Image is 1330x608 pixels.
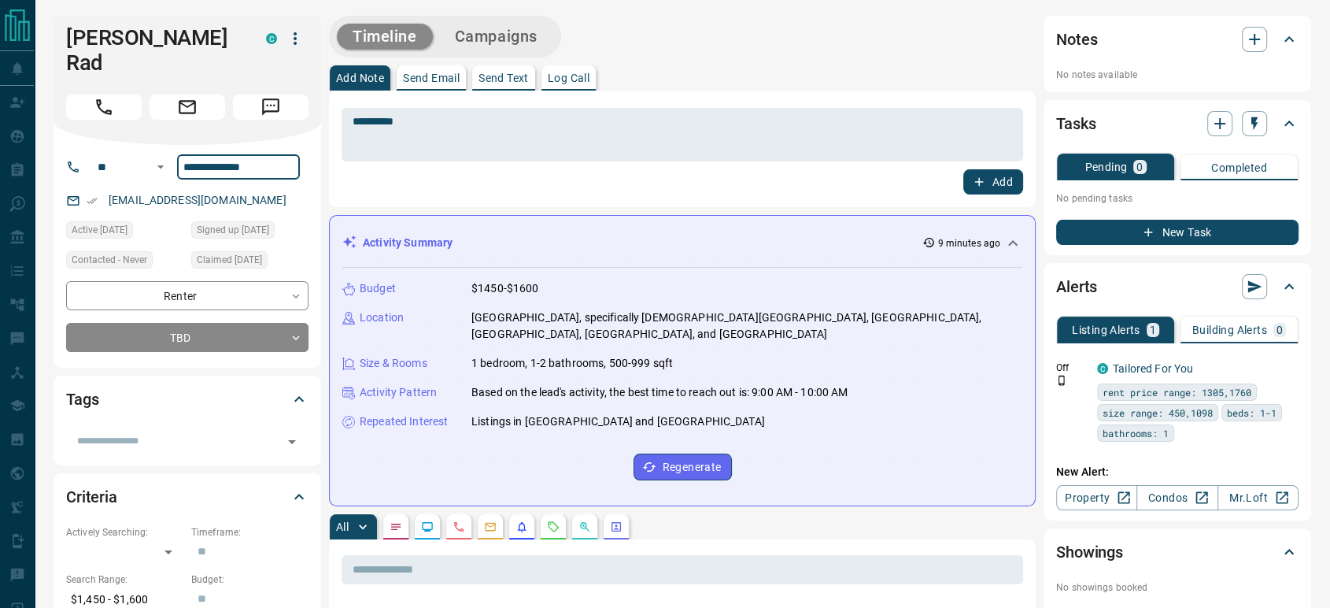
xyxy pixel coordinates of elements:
button: Add [963,169,1023,195]
a: [EMAIL_ADDRESS][DOMAIN_NAME] [109,194,286,206]
h2: Notes [1056,27,1097,52]
h2: Tasks [1056,111,1095,136]
p: Listings in [GEOGRAPHIC_DATA] and [GEOGRAPHIC_DATA] [471,413,765,430]
span: Contacted - Never [72,252,147,268]
svg: Opportunities [578,521,591,533]
p: Size & Rooms [360,355,427,372]
div: Criteria [66,478,308,516]
p: Off [1056,361,1088,375]
div: Tasks [1056,105,1299,143]
p: No showings booked [1056,580,1299,595]
p: Based on the lead's activity, the best time to reach out is: 9:00 AM - 10:00 AM [471,384,848,401]
svg: Emails [484,521,497,533]
div: Alerts [1056,268,1299,306]
a: Tailored For You [1113,362,1193,375]
span: bathrooms: 1 [1103,425,1169,441]
button: Campaigns [439,24,553,50]
div: Renter [66,281,308,310]
p: 0 [1136,161,1143,172]
button: Open [151,158,170,176]
button: Regenerate [634,454,732,480]
p: New Alert: [1056,464,1299,480]
p: Actively Searching: [66,525,183,539]
p: Pending [1084,161,1127,172]
p: Location [360,310,404,326]
h1: [PERSON_NAME] Rad [66,25,242,76]
h2: Tags [66,387,98,412]
p: Add Note [336,72,384,83]
span: Call [66,95,142,120]
span: size range: 450,1098 [1103,405,1213,421]
p: Building Alerts [1192,324,1267,336]
div: condos.ca [1097,363,1108,374]
p: Budget [360,280,396,297]
div: Wed Aug 13 2025 [191,251,308,273]
svg: Email Verified [87,195,98,206]
button: New Task [1056,220,1299,245]
h2: Criteria [66,484,117,510]
svg: Push Notification Only [1056,375,1067,386]
p: 0 [1276,324,1283,336]
div: Wed Aug 13 2025 [66,221,183,243]
a: Condos [1136,485,1217,510]
svg: Agent Actions [610,521,623,533]
p: 1 bedroom, 1-2 bathrooms, 500-999 sqft [471,355,673,372]
svg: Calls [453,521,465,533]
p: Send Text [478,72,529,83]
div: Wed Aug 13 2025 [191,221,308,243]
span: rent price range: 1305,1760 [1103,384,1251,400]
p: Activity Summary [363,235,453,251]
div: Showings [1056,533,1299,571]
p: [GEOGRAPHIC_DATA], specifically [DEMOGRAPHIC_DATA][GEOGRAPHIC_DATA], [GEOGRAPHIC_DATA], [GEOGRAPH... [471,310,1022,343]
p: $1450-$1600 [471,280,538,297]
button: Open [281,431,303,453]
svg: Lead Browsing Activity [421,521,434,533]
a: Property [1056,485,1137,510]
p: Timeframe: [191,525,308,539]
div: Notes [1056,20,1299,58]
span: beds: 1-1 [1227,405,1276,421]
svg: Listing Alerts [515,521,528,533]
p: Search Range: [66,573,183,587]
button: Timeline [337,24,433,50]
div: TBD [66,323,308,352]
span: Claimed [DATE] [197,252,262,268]
h2: Alerts [1056,274,1097,299]
p: No pending tasks [1056,187,1299,210]
svg: Requests [547,521,560,533]
p: No notes available [1056,68,1299,82]
p: Completed [1211,162,1267,173]
p: All [336,521,349,532]
span: Message [233,95,308,120]
span: Email [150,95,225,120]
p: Activity Pattern [360,384,437,401]
span: Active [DATE] [72,222,127,238]
span: Signed up [DATE] [197,222,269,238]
p: Budget: [191,573,308,587]
a: Mr.Loft [1217,485,1299,510]
p: Log Call [548,72,589,83]
p: Send Email [403,72,460,83]
p: 1 [1150,324,1156,336]
p: Repeated Interest [360,413,448,430]
svg: Notes [390,521,402,533]
p: 9 minutes ago [938,236,1000,250]
p: Listing Alerts [1072,324,1140,336]
h2: Showings [1056,539,1123,565]
div: Activity Summary9 minutes ago [342,228,1022,258]
div: condos.ca [266,33,277,44]
div: Tags [66,380,308,418]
